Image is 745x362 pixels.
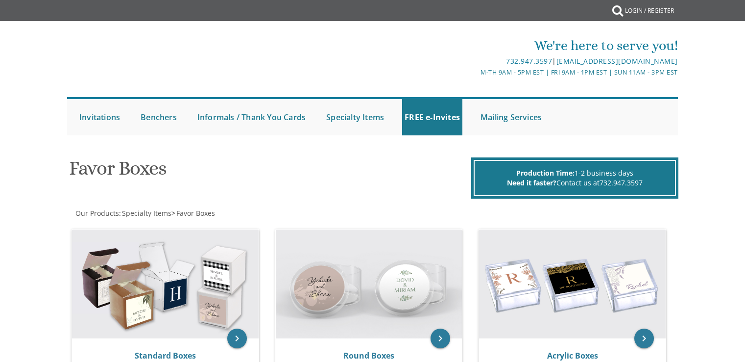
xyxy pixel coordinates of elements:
span: Production Time: [516,168,575,178]
a: Acrylic Boxes [547,350,598,361]
div: We're here to serve you! [271,36,678,55]
a: keyboard_arrow_right [634,329,654,348]
a: keyboard_arrow_right [431,329,450,348]
div: M-Th 9am - 5pm EST | Fri 9am - 1pm EST | Sun 11am - 3pm EST [271,67,678,78]
a: Standard Boxes [135,350,196,361]
a: Our Products [74,208,119,218]
div: | [271,55,678,67]
div: 1-2 business days Contact us at [474,160,676,196]
span: Need it faster? [507,178,556,187]
a: 732.947.3597 [600,178,643,187]
a: Favor Boxes [175,208,215,218]
a: Round Boxes [343,350,394,361]
a: [EMAIL_ADDRESS][DOMAIN_NAME] [556,56,678,66]
a: Invitations [77,99,122,135]
span: > [171,208,215,218]
img: Standard Boxes [72,230,259,338]
img: Acrylic Boxes [479,230,666,338]
a: Specialty Items [121,208,171,218]
a: keyboard_arrow_right [227,329,247,348]
div: : [67,208,373,218]
a: FREE e-Invites [402,99,462,135]
h1: Favor Boxes [69,157,469,186]
span: Specialty Items [122,208,171,218]
a: Benchers [138,99,179,135]
a: Mailing Services [478,99,544,135]
span: Favor Boxes [176,208,215,218]
a: Informals / Thank You Cards [195,99,308,135]
img: Round Boxes [276,230,462,338]
a: 732.947.3597 [506,56,552,66]
a: Specialty Items [324,99,386,135]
